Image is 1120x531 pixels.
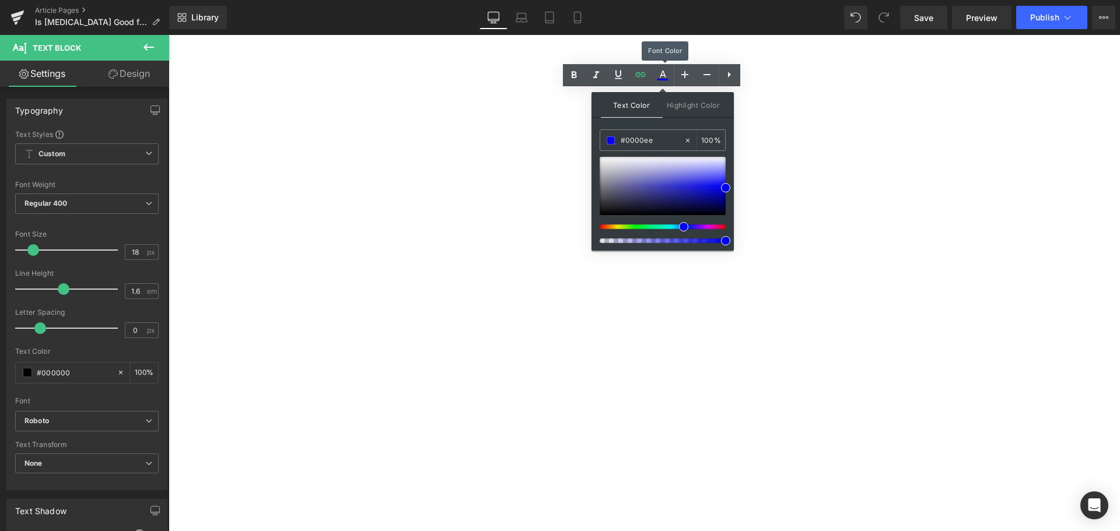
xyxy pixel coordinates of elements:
span: Preview [966,12,998,24]
span: Save [914,12,933,24]
a: Article Pages [35,6,169,15]
span: Library [191,12,219,23]
span: Text Block [33,43,81,52]
span: px [147,326,157,334]
div: Text Transform [15,441,159,449]
a: Mobile [563,6,591,29]
div: Letter Spacing [15,308,159,317]
b: None [24,459,43,467]
div: Text Styles [15,129,159,139]
button: Undo [844,6,867,29]
b: Regular 400 [24,199,68,208]
span: Publish [1030,13,1059,22]
div: % [697,130,725,150]
span: Is [MEDICAL_DATA] Good for Acne? [35,17,147,27]
span: em [147,287,157,295]
button: More [1092,6,1115,29]
input: Color [621,134,684,147]
div: Font [15,397,159,405]
div: Text Shadow [15,500,66,516]
div: Typography [15,99,63,115]
input: Color [37,366,111,379]
div: Open Intercom Messenger [1080,491,1108,519]
b: Custom [38,149,65,159]
button: Redo [872,6,895,29]
button: Publish [1016,6,1087,29]
div: Text Color [15,347,159,356]
div: Line Height [15,269,159,277]
span: px [147,248,157,256]
a: Design [87,61,171,87]
div: Font Size [15,230,159,238]
a: Desktop [480,6,508,29]
a: Laptop [508,6,535,29]
span: Text Color [601,92,663,118]
span: Highlight Color [663,92,724,117]
a: New Library [169,6,227,29]
a: Preview [952,6,1012,29]
a: Tablet [535,6,563,29]
div: % [130,363,158,383]
i: Roboto [24,416,49,426]
div: Font Weight [15,181,159,189]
